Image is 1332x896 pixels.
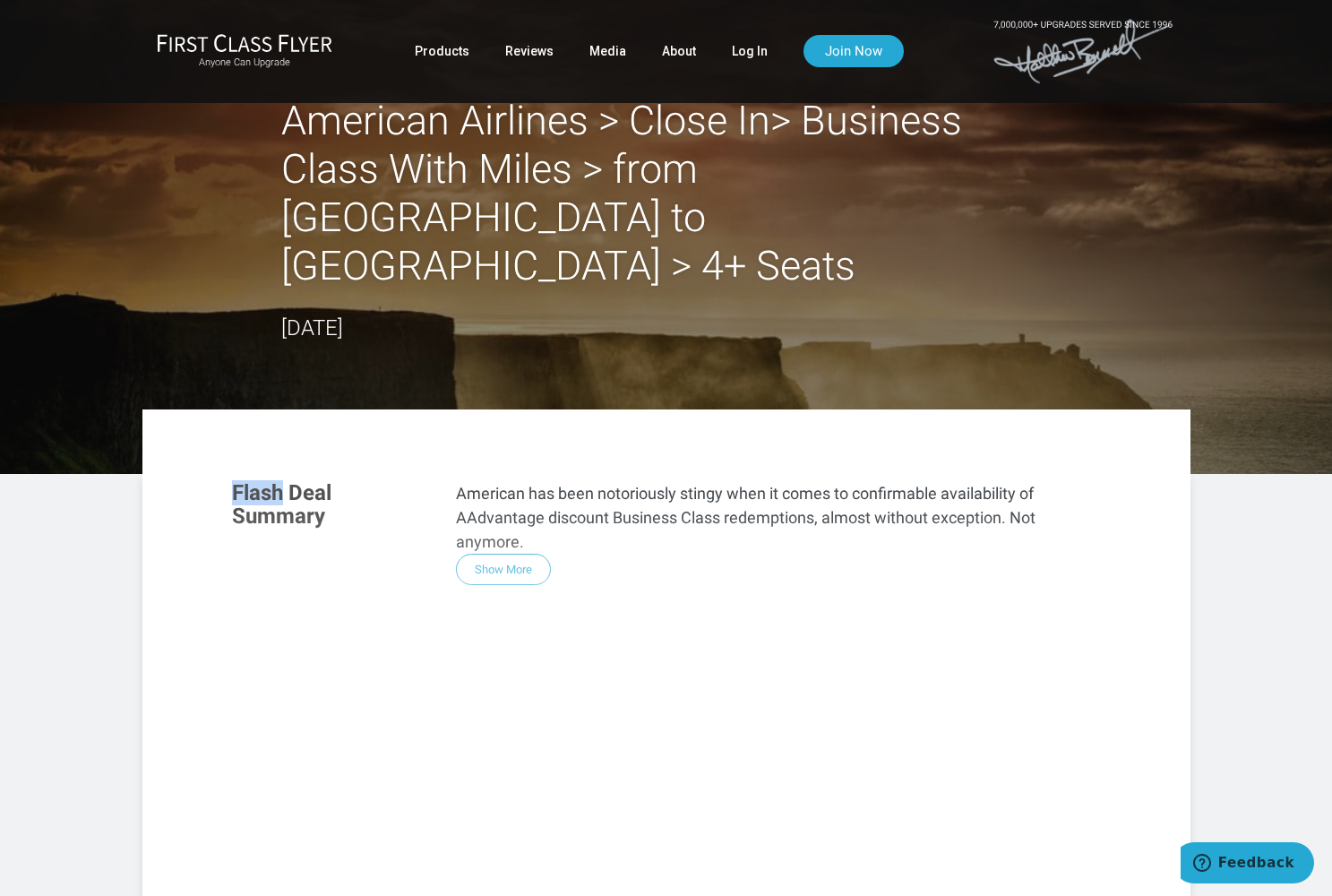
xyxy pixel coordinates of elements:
p: American has been notoriously stingy when it comes to confirmable availability of AAdvantage disc... [456,481,1101,554]
a: First Class FlyerAnyone Can Upgrade [157,33,332,69]
time: [DATE] [281,315,343,340]
a: Reviews [505,35,554,67]
a: Media [589,35,626,67]
small: Anyone Can Upgrade [157,56,332,69]
iframe: Opens a widget where you can find more information [1181,842,1314,887]
img: First Class Flyer [157,33,332,52]
a: About [662,35,696,67]
a: Products [415,35,469,67]
h3: Flash Deal Summary [232,481,429,529]
h2: American Airlines > Close In> Business Class With Miles > from [GEOGRAPHIC_DATA] to [GEOGRAPHIC_D... [281,97,1052,290]
a: Log In [732,35,768,67]
a: Join Now [803,35,904,67]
